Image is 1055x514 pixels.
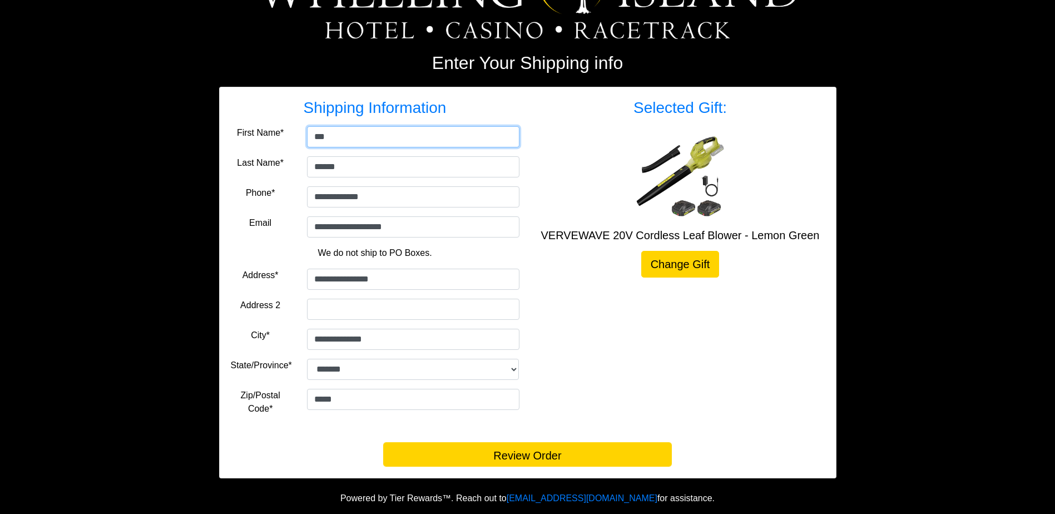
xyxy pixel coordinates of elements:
[237,126,284,140] label: First Name*
[383,442,672,467] button: Review Order
[536,229,825,242] h5: VERVEWAVE 20V Cordless Leaf Blower - Lemon Green
[231,98,519,117] h3: Shipping Information
[219,52,836,73] h2: Enter Your Shipping info
[249,216,271,230] label: Email
[246,186,275,200] label: Phone*
[240,299,280,312] label: Address 2
[251,329,270,342] label: City*
[340,493,715,503] span: Powered by Tier Rewards™. Reach out to for assistance.
[641,251,720,278] a: Change Gift
[239,246,511,260] p: We do not ship to PO Boxes.
[536,98,825,117] h3: Selected Gift:
[231,389,290,416] label: Zip/Postal Code*
[507,493,657,503] a: [EMAIL_ADDRESS][DOMAIN_NAME]
[237,156,284,170] label: Last Name*
[636,131,725,220] img: VERVEWAVE 20V Cordless Leaf Blower - Lemon Green
[242,269,279,282] label: Address*
[231,359,292,372] label: State/Province*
